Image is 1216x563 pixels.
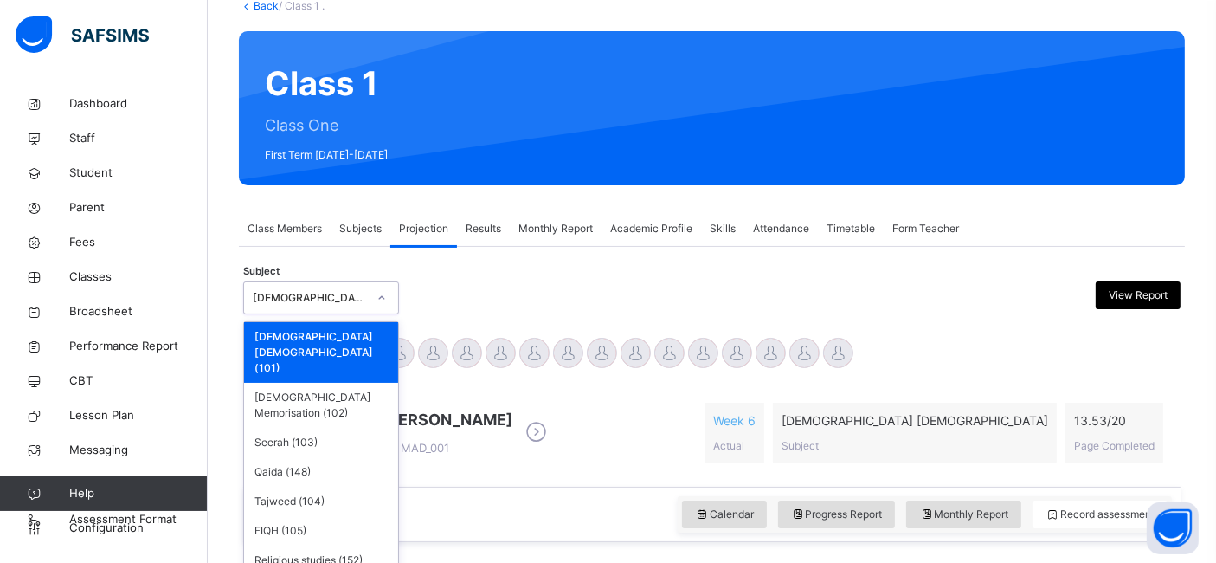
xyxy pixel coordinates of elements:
span: Lesson Plan [69,407,208,424]
span: Projection [399,221,448,236]
div: Seerah (103) [244,428,398,457]
span: Broadsheet [69,303,208,320]
div: [DEMOGRAPHIC_DATA] [DEMOGRAPHIC_DATA] (101) [244,322,398,383]
span: Timetable [827,221,875,236]
span: Subject [243,264,280,279]
span: Week 6 [713,411,756,430]
span: Class Members [248,221,322,236]
span: Performance Report [69,338,208,355]
div: FIQH (105) [244,516,398,546]
div: [DEMOGRAPHIC_DATA] Memorisation (102) [244,383,398,428]
span: MAD_001 [382,441,449,455]
span: Parent [69,199,208,217]
span: Academic Profile [610,221,692,236]
span: Classes [69,269,208,286]
span: [PERSON_NAME] [382,408,512,431]
span: Staff [69,130,208,147]
span: 13.53 / 20 [1074,411,1155,430]
span: Configuration [69,520,207,537]
div: Tajweed (104) [244,487,398,516]
span: Record assessment [1046,507,1155,522]
span: Actual [713,439,744,452]
span: Attendance [753,221,809,236]
span: Monthly Report [919,507,1008,522]
span: Subjects [339,221,382,236]
span: Student [69,165,208,182]
span: Monthly Report [518,221,593,236]
span: Fees [69,234,208,251]
span: Subject [782,439,819,452]
div: [DEMOGRAPHIC_DATA] [DEMOGRAPHIC_DATA] [253,290,367,306]
div: Qaida (148) [244,457,398,487]
span: Results [466,221,501,236]
span: Messaging [69,442,208,459]
img: safsims [16,16,149,53]
span: Progress Report [791,507,883,522]
span: Dashboard [69,95,208,113]
span: View Report [1109,288,1168,303]
span: Form Teacher [892,221,959,236]
span: Skills [710,221,736,236]
button: Open asap [1147,502,1199,554]
span: CBT [69,372,208,390]
span: Help [69,485,207,502]
span: Page Completed [1074,439,1155,452]
span: Calendar [695,507,754,522]
span: [DEMOGRAPHIC_DATA] [DEMOGRAPHIC_DATA] [782,411,1048,430]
